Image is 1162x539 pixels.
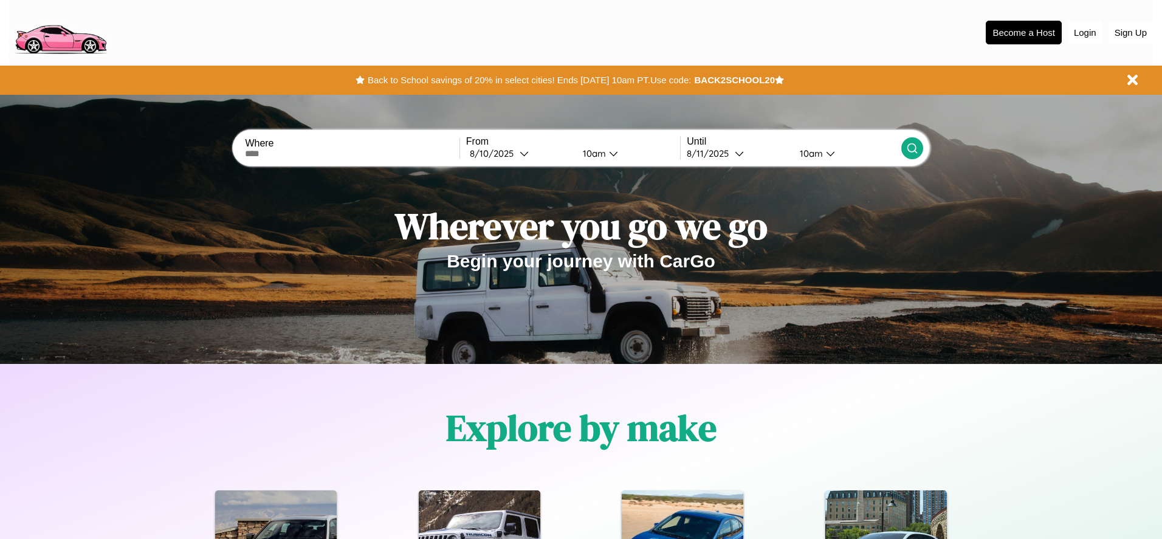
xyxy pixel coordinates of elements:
div: 8 / 10 / 2025 [470,148,520,159]
button: Sign Up [1109,21,1153,44]
div: 10am [577,148,609,159]
button: Login [1068,21,1102,44]
label: From [466,136,680,147]
button: 10am [573,147,680,160]
img: logo [9,6,112,57]
button: 8/10/2025 [466,147,573,160]
div: 8 / 11 / 2025 [687,148,735,159]
button: Back to School savings of 20% in select cities! Ends [DATE] 10am PT.Use code: [365,72,694,89]
button: 10am [790,147,901,160]
div: 10am [794,148,826,159]
label: Where [245,138,459,149]
b: BACK2SCHOOL20 [694,75,775,85]
button: Become a Host [986,21,1062,44]
h1: Explore by make [446,403,717,453]
label: Until [687,136,901,147]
